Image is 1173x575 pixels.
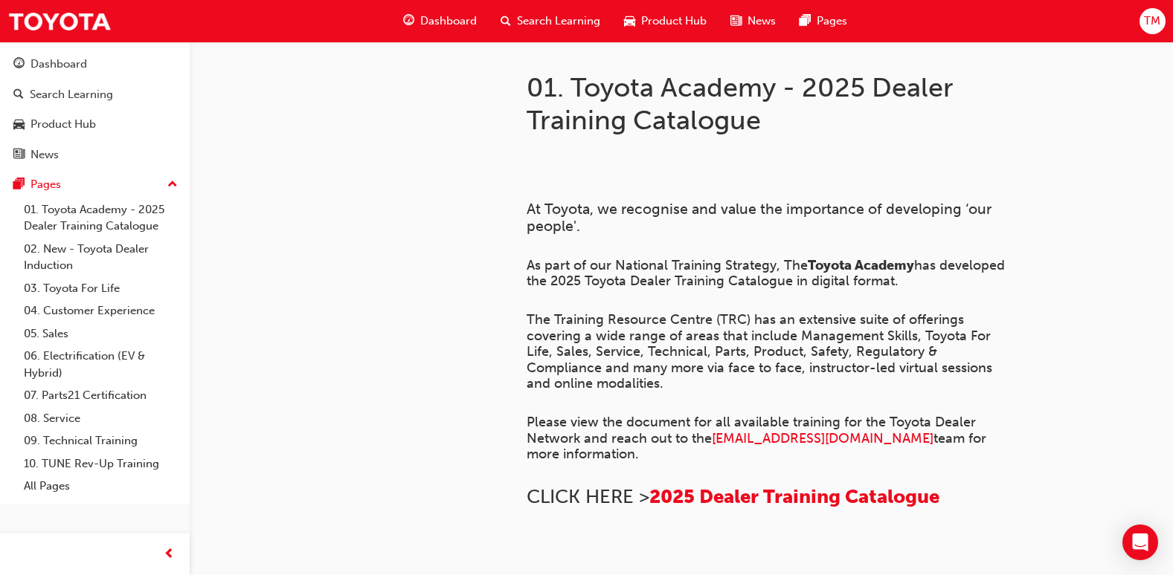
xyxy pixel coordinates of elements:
[18,277,184,300] a: 03. Toyota For Life
[6,81,184,108] a: Search Learning
[527,414,980,446] span: Please view the document for all available training for the Toyota Dealer Network and reach out t...
[719,6,788,36] a: news-iconNews
[164,545,175,564] span: prev-icon
[6,171,184,198] button: Pages
[420,13,477,30] span: Dashboard
[1122,524,1158,560] div: Open Intercom Messenger
[13,178,25,192] span: pages-icon
[30,176,61,193] div: Pages
[30,146,59,163] div: News
[13,149,25,162] span: news-icon
[527,485,649,508] span: CLICK HERE >
[612,6,719,36] a: car-iconProduct Hub
[527,311,996,392] span: The Training Resource Centre (TRC) has an extensive suite of offerings covering a wide range of a...
[517,13,600,30] span: Search Learning
[527,71,1015,136] h1: 01. Toyota Academy - 2025 Dealer Training Catalogue
[527,201,995,235] span: At Toyota, we recognise and value the importance of developing ‘our people'.
[18,238,184,277] a: 02. New - Toyota Dealer Induction
[527,430,990,463] span: team for more information.
[18,198,184,238] a: 01. Toyota Academy - 2025 Dealer Training Catalogue
[788,6,859,36] a: pages-iconPages
[30,86,113,103] div: Search Learning
[167,175,178,195] span: up-icon
[489,6,612,36] a: search-iconSearch Learning
[527,257,808,273] span: As part of our National Training Strategy, The
[403,12,414,30] span: guage-icon
[13,58,25,71] span: guage-icon
[6,111,184,138] a: Product Hub
[18,475,184,498] a: All Pages
[18,345,184,384] a: 06. Electrification (EV & Hybrid)
[6,141,184,169] a: News
[1140,8,1166,34] button: TM
[30,56,87,73] div: Dashboard
[730,12,742,30] span: news-icon
[501,12,511,30] span: search-icon
[1144,13,1160,30] span: TM
[391,6,489,36] a: guage-iconDashboard
[800,12,811,30] span: pages-icon
[18,384,184,407] a: 07. Parts21 Certification
[18,452,184,475] a: 10. TUNE Rev-Up Training
[7,4,112,38] img: Trak
[18,299,184,322] a: 04. Customer Experience
[6,51,184,78] a: Dashboard
[18,407,184,430] a: 08. Service
[527,257,1009,290] span: has developed the 2025 Toyota Dealer Training Catalogue in digital format.
[748,13,776,30] span: News
[808,257,914,273] span: Toyota Academy
[6,48,184,171] button: DashboardSearch LearningProduct HubNews
[624,12,635,30] span: car-icon
[712,430,933,446] a: [EMAIL_ADDRESS][DOMAIN_NAME]
[13,88,24,102] span: search-icon
[649,485,939,508] a: 2025 Dealer Training Catalogue
[13,118,25,131] span: car-icon
[30,116,96,133] div: Product Hub
[18,322,184,345] a: 05. Sales
[817,13,847,30] span: Pages
[641,13,707,30] span: Product Hub
[18,429,184,452] a: 09. Technical Training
